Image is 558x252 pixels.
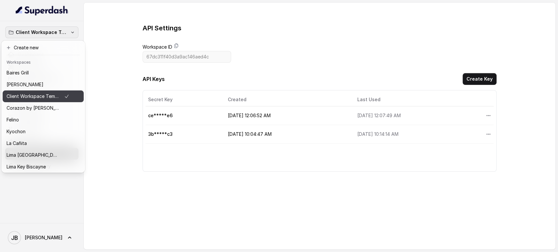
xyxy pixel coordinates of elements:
[7,104,59,112] p: Corazon by [PERSON_NAME]
[1,40,85,173] div: Client Workspace Template
[7,151,59,159] p: Lima [GEOGRAPHIC_DATA]
[7,163,46,171] p: Lima Key Biscayne
[7,81,43,88] p: [PERSON_NAME]
[7,116,19,124] p: Felino
[16,28,68,36] p: Client Workspace Template
[7,92,59,100] p: Client Workspace Template
[3,42,84,54] button: Create new
[7,69,29,77] p: Baires Grill
[7,128,25,135] p: Kyochon
[3,56,84,67] header: Workspaces
[5,26,78,38] button: Client Workspace Template
[7,139,27,147] p: La Cañita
